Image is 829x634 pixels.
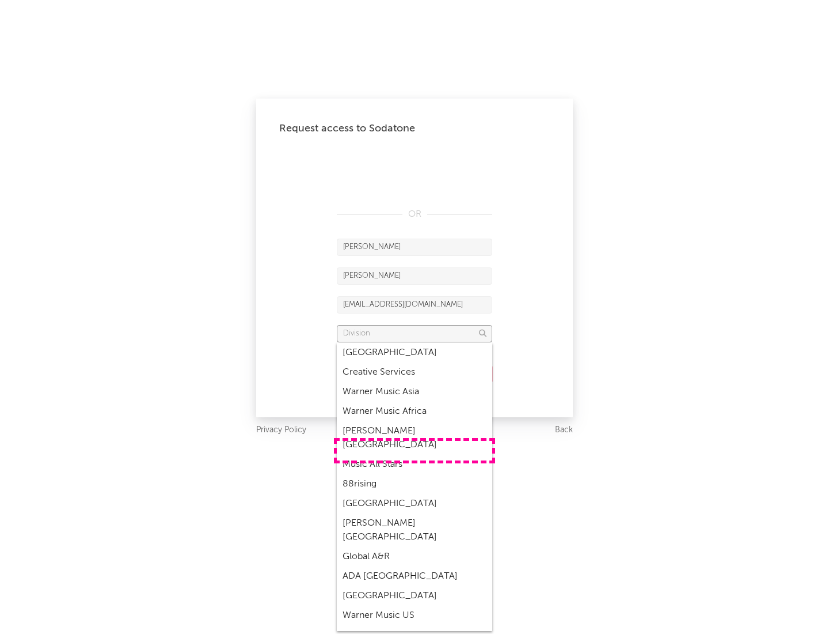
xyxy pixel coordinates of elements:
[337,586,492,606] div: [GEOGRAPHIC_DATA]
[337,382,492,402] div: Warner Music Asia
[337,239,492,256] input: First Name
[337,296,492,314] input: Email
[337,494,492,514] div: [GEOGRAPHIC_DATA]
[337,207,492,221] div: OR
[337,455,492,474] div: Music All Stars
[555,423,573,437] a: Back
[337,547,492,567] div: Global A&R
[337,267,492,285] input: Last Name
[337,514,492,547] div: [PERSON_NAME] [GEOGRAPHIC_DATA]
[337,343,492,363] div: [GEOGRAPHIC_DATA]
[279,122,550,135] div: Request access to Sodatone
[337,421,492,455] div: [PERSON_NAME] [GEOGRAPHIC_DATA]
[337,325,492,342] input: Division
[337,606,492,625] div: Warner Music US
[337,363,492,382] div: Creative Services
[337,474,492,494] div: 88rising
[256,423,306,437] a: Privacy Policy
[337,567,492,586] div: ADA [GEOGRAPHIC_DATA]
[337,402,492,421] div: Warner Music Africa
